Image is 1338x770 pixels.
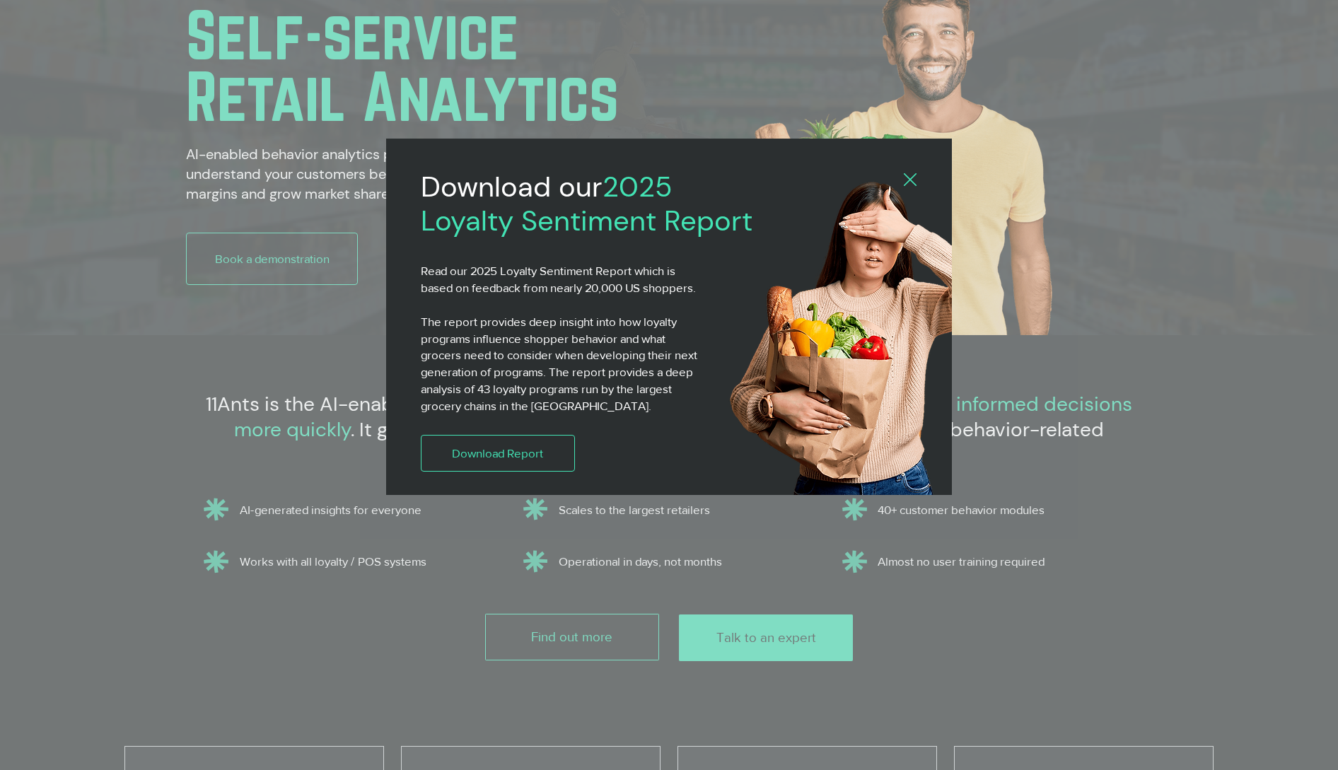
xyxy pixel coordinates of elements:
[421,170,758,238] h2: 2025 Loyalty Sentiment Report
[725,177,1004,508] img: 11ants shopper4.png
[421,435,575,472] a: Download Report
[421,262,704,296] p: Read our 2025 Loyalty Sentiment Report which is based on feedback from nearly 20,000 US shoppers.
[452,445,543,462] span: Download Report
[904,173,917,187] div: Back to site
[421,313,704,414] p: The report provides deep insight into how loyalty programs influence shopper behavior and what gr...
[421,168,603,205] span: Download our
